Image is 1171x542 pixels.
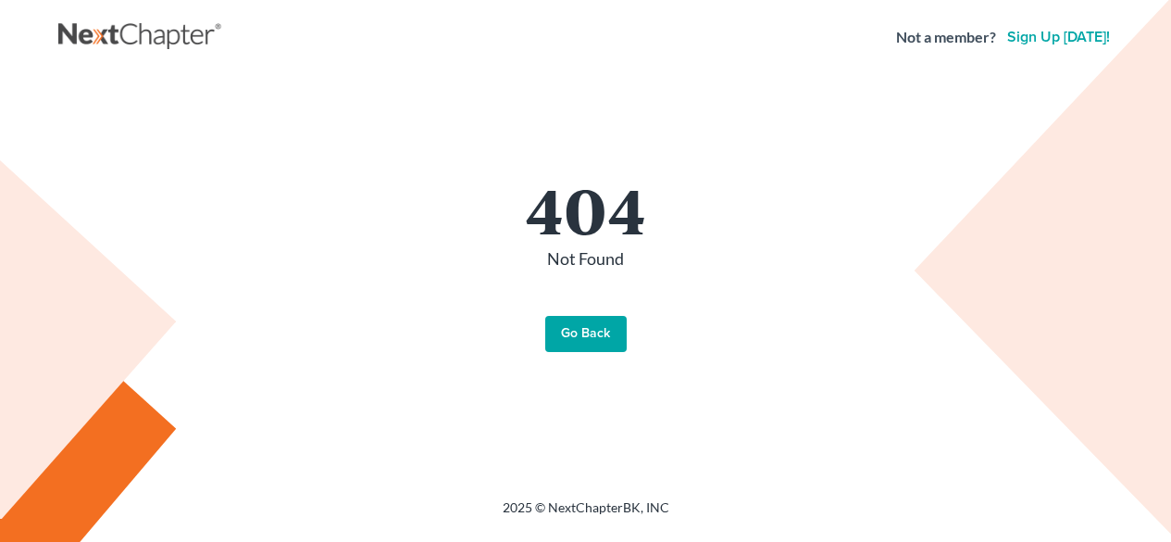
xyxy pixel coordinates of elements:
[58,498,1114,532] div: 2025 © NextChapterBK, INC
[1003,30,1114,44] a: Sign up [DATE]!
[545,316,627,353] a: Go Back
[77,177,1095,240] h1: 404
[77,247,1095,271] p: Not Found
[896,27,996,48] strong: Not a member?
